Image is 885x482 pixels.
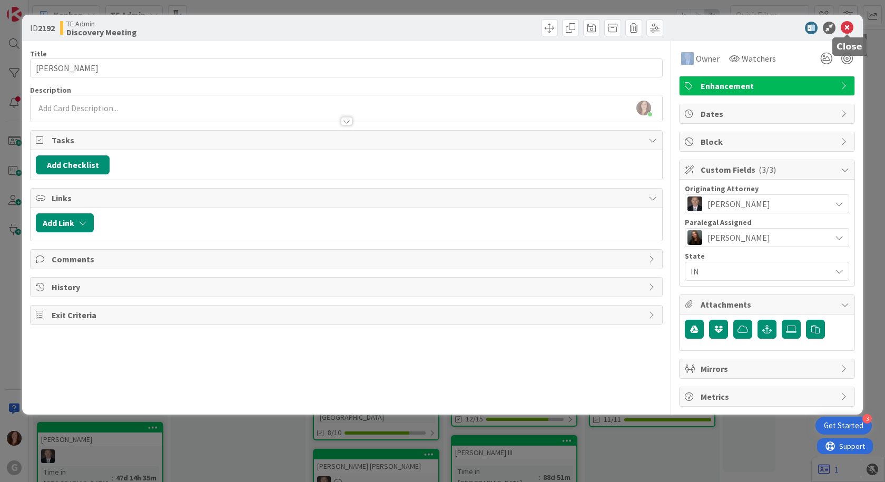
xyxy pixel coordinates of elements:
[30,58,663,77] input: type card name here...
[687,230,702,245] img: AM
[36,213,94,232] button: Add Link
[636,101,651,115] img: 2RffaumUYblCrpGFhxKRAj1HQjuEbyTb.jpg
[685,185,849,192] div: Originating Attorney
[52,192,643,204] span: Links
[691,265,831,278] span: IN
[38,23,55,33] b: 2192
[681,52,694,65] img: BG
[685,219,849,226] div: Paralegal Assigned
[759,164,776,175] span: ( 3/3 )
[824,420,863,431] div: Get Started
[696,52,720,65] span: Owner
[66,28,137,36] b: Discovery Meeting
[837,42,862,52] h5: Close
[685,252,849,260] div: State
[815,417,872,435] div: Open Get Started checklist, remaining modules: 3
[701,362,835,375] span: Mirrors
[36,155,110,174] button: Add Checklist
[701,80,835,92] span: Enhancement
[52,309,643,321] span: Exit Criteria
[701,163,835,176] span: Custom Fields
[66,19,137,28] span: TE Admin
[701,298,835,311] span: Attachments
[52,134,643,146] span: Tasks
[52,253,643,265] span: Comments
[701,390,835,403] span: Metrics
[52,281,643,293] span: History
[862,414,872,424] div: 3
[30,49,47,58] label: Title
[687,196,702,211] img: BG
[707,231,770,244] span: [PERSON_NAME]
[701,107,835,120] span: Dates
[707,198,770,210] span: [PERSON_NAME]
[30,85,71,95] span: Description
[742,52,776,65] span: Watchers
[30,22,55,34] span: ID
[701,135,835,148] span: Block
[22,2,48,14] span: Support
